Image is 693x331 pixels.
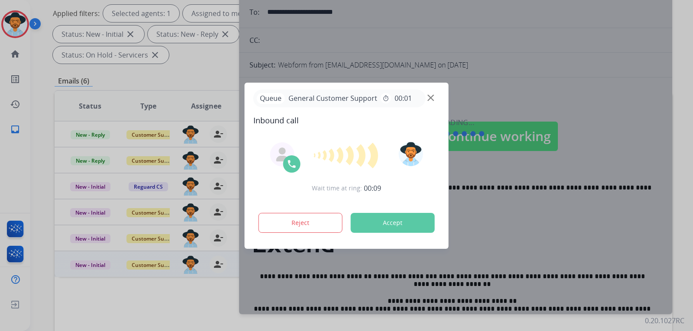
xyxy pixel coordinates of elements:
[645,315,684,326] p: 0.20.1027RC
[351,213,435,233] button: Accept
[275,148,289,161] img: agent-avatar
[253,114,440,126] span: Inbound call
[285,93,381,103] span: General Customer Support
[257,93,285,104] p: Queue
[287,159,297,169] img: call-icon
[312,184,362,193] span: Wait time at ring:
[259,213,343,233] button: Reject
[395,93,412,103] span: 00:01
[382,95,389,102] mat-icon: timer
[398,142,423,166] img: avatar
[427,94,434,101] img: close-button
[364,183,381,193] span: 00:09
